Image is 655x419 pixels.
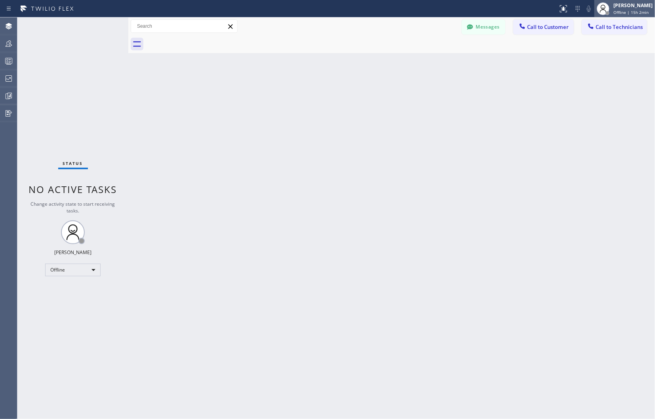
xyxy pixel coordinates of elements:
[582,19,647,34] button: Call to Technicians
[31,201,115,214] span: Change activity state to start receiving tasks.
[45,264,101,276] div: Offline
[613,2,653,9] div: [PERSON_NAME]
[583,3,594,14] button: Mute
[462,19,505,34] button: Messages
[596,23,643,31] span: Call to Technicians
[513,19,574,34] button: Call to Customer
[131,20,237,33] input: Search
[613,10,649,15] span: Offline | 15h 2min
[527,23,569,31] span: Call to Customer
[54,249,91,256] div: [PERSON_NAME]
[63,161,83,166] span: Status
[29,183,117,196] span: No active tasks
